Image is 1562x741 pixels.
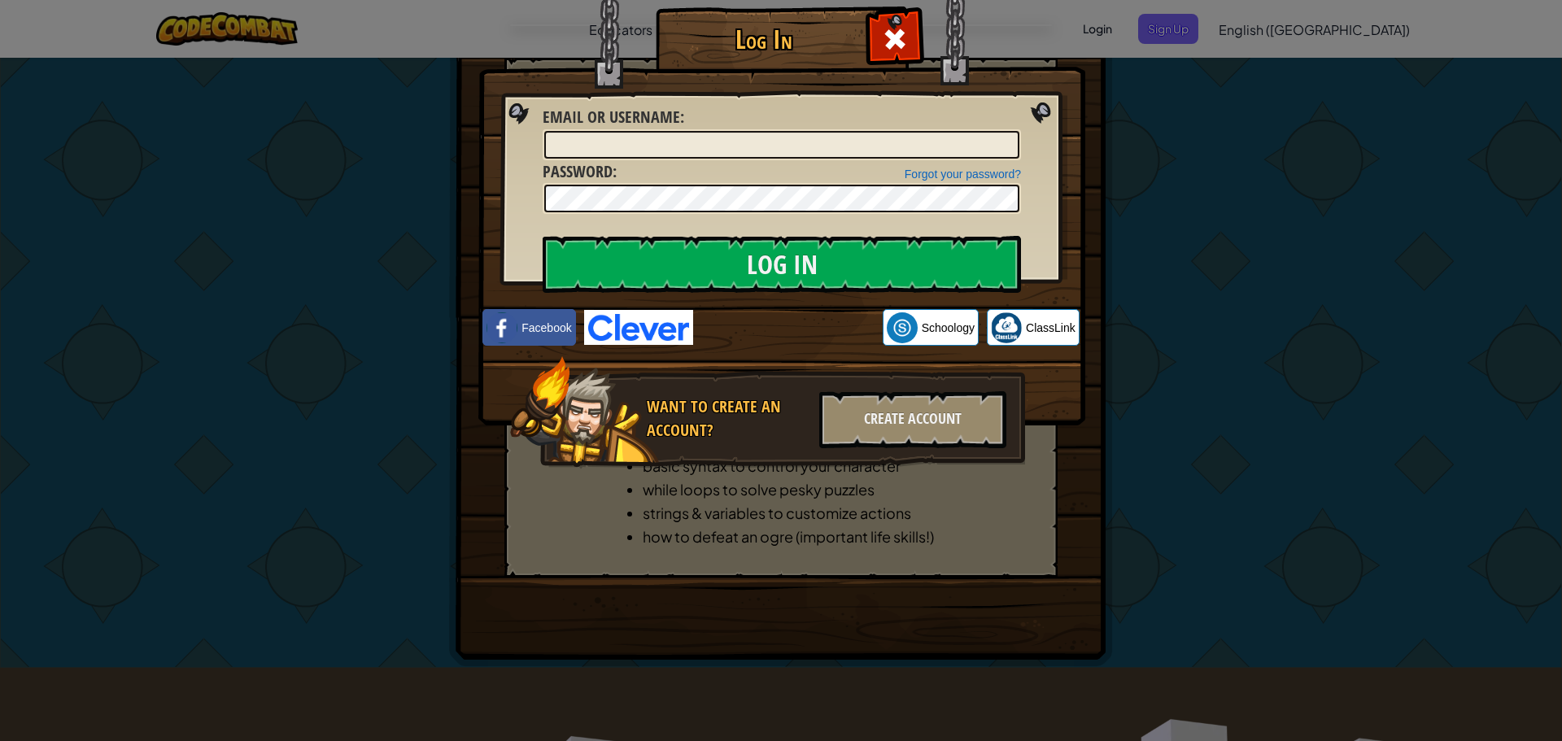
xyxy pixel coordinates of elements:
[521,320,571,336] span: Facebook
[584,310,693,345] img: clever-logo-blue.png
[819,391,1006,448] div: Create Account
[543,236,1021,293] input: Log In
[905,168,1021,181] a: Forgot your password?
[1026,320,1076,336] span: ClassLink
[543,106,684,129] label: :
[486,312,517,343] img: facebook_small.png
[922,320,975,336] span: Schoology
[887,312,918,343] img: schoology.png
[693,310,883,346] iframe: Sign in with Google Button
[991,312,1022,343] img: classlink-logo-small.png
[660,25,867,54] h1: Log In
[543,160,617,184] label: :
[543,106,680,128] span: Email or Username
[647,395,809,442] div: Want to create an account?
[543,160,613,182] span: Password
